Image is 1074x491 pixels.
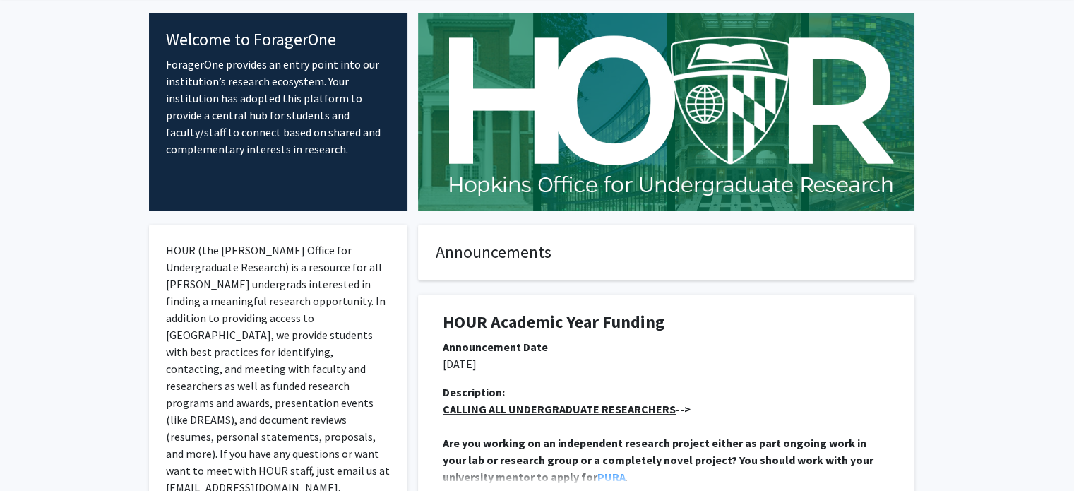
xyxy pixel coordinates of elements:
strong: Are you working on an independent research project either as part ongoing work in your lab or res... [443,436,876,484]
a: PURA [597,470,626,484]
h4: Welcome to ForagerOne [166,30,391,50]
div: Announcement Date [443,338,890,355]
iframe: Chat [11,427,60,480]
div: Description: [443,384,890,401]
p: . [443,434,890,485]
h1: HOUR Academic Year Funding [443,312,890,333]
strong: --> [443,402,691,416]
p: [DATE] [443,355,890,372]
h4: Announcements [436,242,897,263]
p: ForagerOne provides an entry point into our institution’s research ecosystem. Your institution ha... [166,56,391,158]
u: CALLING ALL UNDERGRADUATE RESEARCHERS [443,402,676,416]
img: Cover Image [418,13,914,211]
